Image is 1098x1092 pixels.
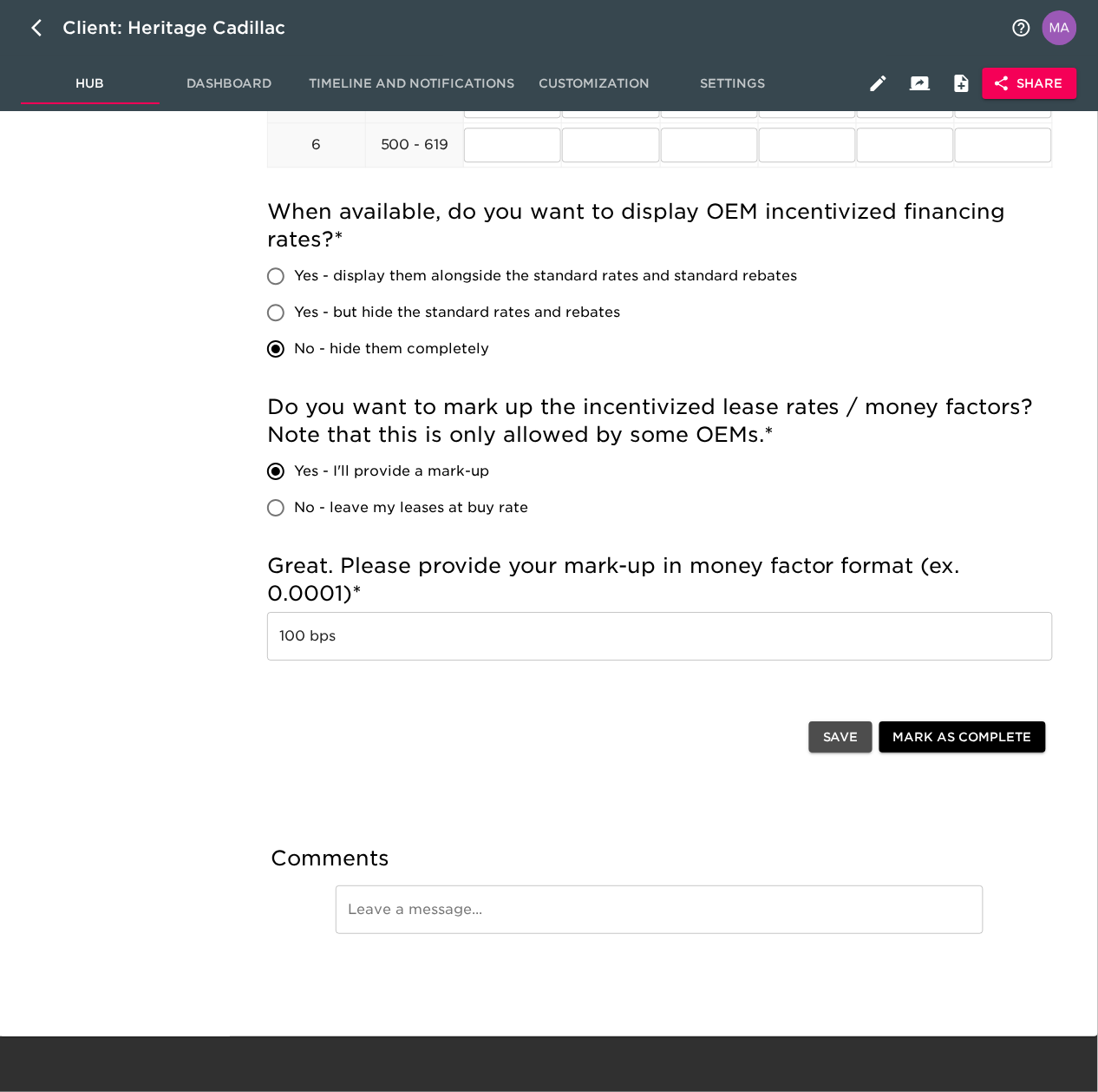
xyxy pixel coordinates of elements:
[1001,7,1042,49] button: notifications
[983,68,1077,100] button: Share
[267,198,1053,253] h5: When available, do you want to display OEM incentivized financing rates?
[1042,10,1077,45] img: Profile
[271,845,1049,872] h5: Comments
[899,62,941,104] button: Client View
[294,497,528,518] span: No - leave my leases at buy rate
[997,73,1063,95] span: Share
[267,552,1053,608] h5: Great. Please provide your mark-up in money factor format (ex. 0.0001)
[366,135,463,155] p: 500 - 619
[858,62,899,104] button: Edit Hub
[309,73,514,95] span: Timeline and Notifications
[31,73,149,95] span: Hub
[879,721,1046,753] button: Mark as Complete
[170,73,288,95] span: Dashboard
[268,135,365,155] p: 6
[535,73,653,95] span: Customization
[62,14,310,42] div: Client: Heritage Cadillac
[941,62,983,104] button: Internal Notes and Comments
[893,727,1032,748] span: Mark as Complete
[267,393,1053,449] h5: Do you want to mark up the incentivized lease rates / money factors? Note that this is only allow...
[294,302,620,323] span: Yes - but hide the standard rates and rebates
[294,266,797,286] span: Yes - display them alongside the standard rates and standard rebates
[809,721,873,753] button: Save
[294,461,489,482] span: Yes - I'll provide a mark-up
[674,73,792,95] span: Settings
[294,339,489,359] span: No - hide them completely
[823,727,859,748] span: Save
